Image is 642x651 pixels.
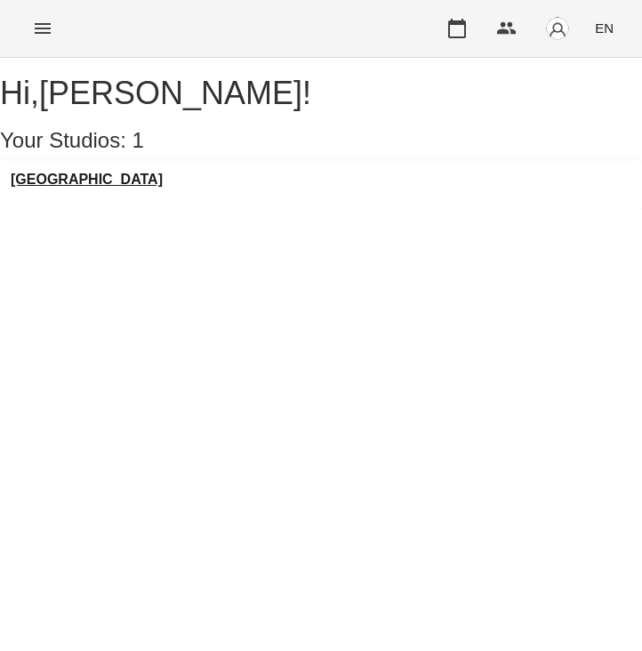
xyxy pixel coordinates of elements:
[588,12,621,44] button: EN
[21,7,64,50] button: Menu
[132,128,144,152] span: 1
[545,16,570,41] img: avatar_s.png
[595,19,614,37] span: EN
[11,172,163,188] a: [GEOGRAPHIC_DATA]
